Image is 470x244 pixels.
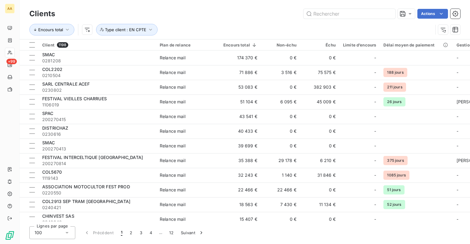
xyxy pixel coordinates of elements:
[383,200,405,209] span: 52 jours
[42,219,152,225] span: 0240940
[300,94,339,109] td: 45 009 €
[121,230,122,236] span: 1
[374,113,376,120] span: -
[261,153,300,168] td: 29 178 €
[177,226,208,239] button: Suivant
[136,226,146,239] button: 3
[417,9,448,19] button: Actions
[57,42,68,48] span: 1198
[300,124,339,139] td: 0 €
[457,172,458,178] span: -
[374,84,376,90] span: -
[42,111,54,116] span: SPAC
[42,125,69,131] span: DISTRICHAZ
[261,80,300,94] td: 0 €
[261,50,300,65] td: 0 €
[300,168,339,183] td: 31 846 €
[6,59,17,64] span: +99
[42,72,152,79] span: 0210504
[42,140,55,145] span: SMAC
[383,83,406,92] span: 211 jours
[300,50,339,65] td: 0 €
[220,50,261,65] td: 174 370 €
[42,116,152,123] span: 200270415
[457,187,458,192] span: -
[220,183,261,197] td: 22 466 €
[374,187,376,193] span: -
[374,69,376,76] span: -
[105,27,146,32] span: Type client : EN CPTE
[261,94,300,109] td: 6 095 €
[146,226,156,239] button: 4
[29,8,55,19] h3: Clients
[374,99,376,105] span: -
[374,216,376,222] span: -
[42,184,130,189] span: ASSOCIATION MOTOCULTOR FEST PROD
[220,212,261,227] td: 15 407 €
[383,185,404,194] span: 51 jours
[374,143,376,149] span: -
[343,43,376,47] div: Limite d’encours
[261,212,300,227] td: 0 €
[42,87,152,93] span: 0230802
[457,84,458,90] span: -
[29,24,74,35] button: Encours total
[42,190,152,196] span: 0220550
[261,139,300,153] td: 0 €
[42,131,152,137] span: 0230616
[374,128,376,134] span: -
[160,113,185,120] div: Relance mail
[457,128,458,134] span: -
[261,109,300,124] td: 0 €
[457,55,458,60] span: -
[383,68,407,77] span: 188 jours
[160,128,185,134] div: Relance mail
[300,183,339,197] td: 0 €
[42,175,152,181] span: 1119143
[457,216,458,222] span: -
[42,146,152,152] span: 200270413
[42,199,130,204] span: COL2913 SEP TRAM [GEOGRAPHIC_DATA]
[42,102,152,108] span: 1106019
[220,124,261,139] td: 40 433 €
[220,65,261,80] td: 71 886 €
[42,58,152,64] span: 0281208
[160,55,185,61] div: Relance mail
[80,226,117,239] button: Précédent
[261,65,300,80] td: 3 516 €
[42,81,90,87] span: SARL CENTRALE ACEF
[160,99,185,105] div: Relance mail
[126,226,136,239] button: 2
[300,153,339,168] td: 6 210 €
[156,228,166,238] span: …
[160,69,185,76] div: Relance mail
[117,226,126,239] button: 1
[457,114,458,119] span: -
[5,231,15,240] img: Logo LeanPay
[300,197,339,212] td: 11 134 €
[160,216,185,222] div: Relance mail
[220,80,261,94] td: 53 083 €
[457,202,458,207] span: -
[160,43,216,47] div: Plan de relance
[96,24,158,35] button: Type client : EN CPTE
[160,143,185,149] div: Relance mail
[42,96,107,101] span: FESTIVAL VIEILLES CHARRUES
[38,27,63,32] span: Encours total
[42,213,74,219] span: CHINVEST SAS
[304,43,336,47] div: Échu
[160,187,185,193] div: Relance mail
[300,109,339,124] td: 0 €
[457,70,458,75] span: -
[300,212,339,227] td: 0 €
[374,172,376,178] span: -
[383,171,409,180] span: 1085 jours
[160,157,185,164] div: Relance mail
[383,43,449,47] div: Délai moyen de paiement
[42,155,143,160] span: FESTIVAL INTERCELTIQUE [GEOGRAPHIC_DATA]
[220,197,261,212] td: 18 563 €
[374,201,376,208] span: -
[265,43,297,47] div: Non-échu
[220,139,261,153] td: 39 699 €
[5,4,15,13] div: AA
